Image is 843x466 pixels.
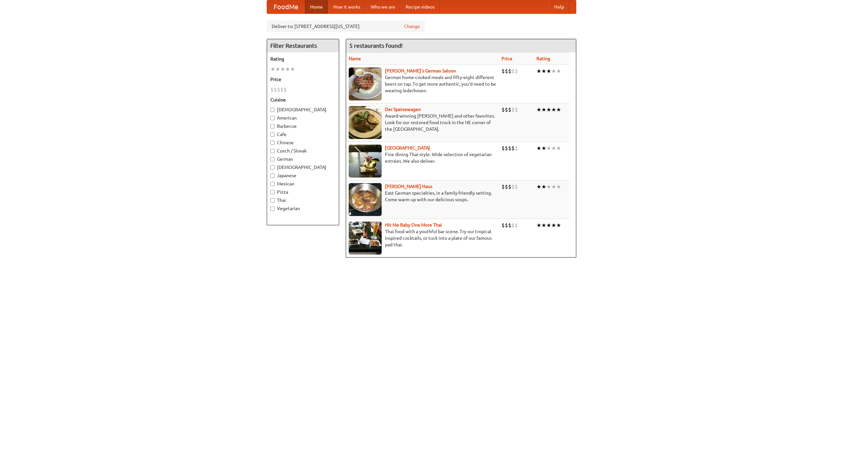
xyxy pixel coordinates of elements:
li: ★ [546,222,551,229]
li: ★ [536,183,541,190]
li: $ [508,106,511,113]
label: German [270,156,336,162]
p: Award-winning [PERSON_NAME] and other favorites. Look for our restored food truck in the NE corne... [349,113,496,132]
input: Mexican [270,182,275,186]
li: $ [508,222,511,229]
label: Japanese [270,172,336,179]
li: $ [511,106,515,113]
li: ★ [556,145,561,152]
li: $ [511,222,515,229]
li: $ [515,145,518,152]
a: Help [549,0,569,14]
li: ★ [551,68,556,75]
li: $ [511,183,515,190]
li: ★ [556,222,561,229]
li: $ [505,183,508,190]
li: ★ [275,66,280,73]
a: Home [305,0,328,14]
label: [DEMOGRAPHIC_DATA] [270,164,336,171]
li: ★ [556,106,561,113]
input: Cafe [270,132,275,137]
li: ★ [536,68,541,75]
li: $ [515,183,518,190]
label: Thai [270,197,336,204]
label: Barbecue [270,123,336,129]
li: $ [280,86,284,93]
a: [PERSON_NAME] Haus [385,184,432,189]
li: $ [270,86,274,93]
h5: Price [270,76,336,83]
li: ★ [551,183,556,190]
label: Mexican [270,180,336,187]
li: ★ [270,66,275,73]
li: $ [515,222,518,229]
a: Der Speisewagen [385,107,421,112]
ng-pluralize: 5 restaurants found! [349,42,403,49]
a: [PERSON_NAME]'s German Saloon [385,68,456,73]
img: esthers.jpg [349,68,382,100]
input: Japanese [270,174,275,178]
div: Deliver to: [STREET_ADDRESS][US_STATE] [267,20,425,32]
a: Recipe videos [400,0,440,14]
input: [DEMOGRAPHIC_DATA] [270,165,275,170]
li: ★ [541,106,546,113]
li: $ [508,183,511,190]
p: East German specialties, in a family-friendly setting. Come warm up with our delicious soups. [349,190,496,203]
li: $ [502,183,505,190]
li: ★ [541,222,546,229]
a: FoodMe [267,0,305,14]
li: $ [502,106,505,113]
li: $ [511,145,515,152]
li: $ [505,106,508,113]
input: Czech / Slovak [270,149,275,153]
li: ★ [541,68,546,75]
li: $ [505,222,508,229]
li: $ [515,68,518,75]
h5: Cuisine [270,96,336,103]
li: ★ [541,145,546,152]
li: $ [277,86,280,93]
li: $ [505,68,508,75]
input: Pizza [270,190,275,194]
img: speisewagen.jpg [349,106,382,139]
li: ★ [546,106,551,113]
a: Change [404,23,420,30]
input: [DEMOGRAPHIC_DATA] [270,108,275,112]
li: $ [508,145,511,152]
label: Pizza [270,189,336,195]
li: ★ [280,66,285,73]
li: ★ [551,222,556,229]
li: ★ [551,145,556,152]
input: Chinese [270,141,275,145]
li: $ [505,145,508,152]
img: kohlhaus.jpg [349,183,382,216]
label: [DEMOGRAPHIC_DATA] [270,106,336,113]
a: Who we are [366,0,400,14]
label: Chinese [270,139,336,146]
input: German [270,157,275,161]
input: Thai [270,198,275,203]
a: [GEOGRAPHIC_DATA] [385,145,430,151]
a: Hit Me Baby One More Thai [385,222,442,228]
p: Thai food with a youthful bar scene. Try our tropical inspired cocktails, or tuck into a plate of... [349,228,496,248]
li: ★ [541,183,546,190]
li: ★ [536,145,541,152]
li: ★ [536,222,541,229]
li: $ [284,86,287,93]
li: $ [508,68,511,75]
li: ★ [556,68,561,75]
li: ★ [536,106,541,113]
input: American [270,116,275,120]
label: Cafe [270,131,336,138]
label: Vegetarian [270,205,336,212]
li: $ [274,86,277,93]
li: $ [511,68,515,75]
input: Barbecue [270,124,275,128]
h5: Rating [270,56,336,62]
img: satay.jpg [349,145,382,178]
